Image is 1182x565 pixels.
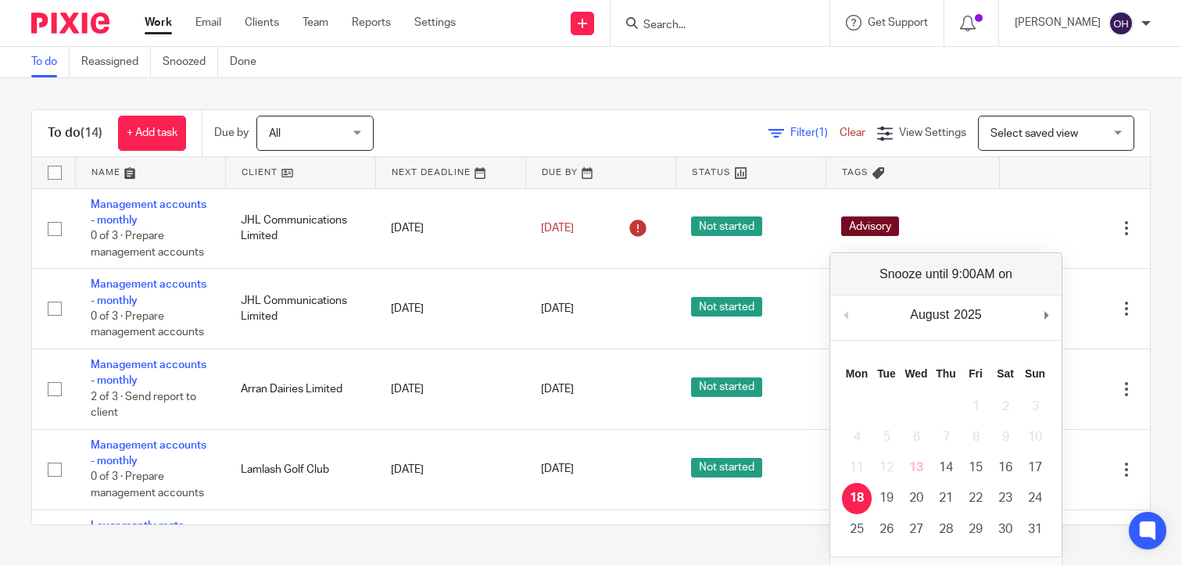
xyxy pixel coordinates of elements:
[872,514,901,545] button: 26
[691,458,762,477] span: Not started
[990,452,1020,483] button: 16
[225,429,375,510] td: Lamlash Golf Club
[541,223,574,234] span: [DATE]
[901,483,931,513] button: 20
[969,367,983,380] abbr: Friday
[91,392,196,419] span: 2 of 3 · Send report to client
[375,269,525,349] td: [DATE]
[842,483,872,513] button: 18
[931,452,961,483] button: 14
[790,127,840,138] span: Filter
[118,116,186,151] a: + Add task
[872,483,901,513] button: 19
[214,125,249,141] p: Due by
[1025,367,1045,380] abbr: Sunday
[91,440,206,467] a: Management accounts - monthly
[225,349,375,430] td: Arran Dairies Limited
[414,15,456,30] a: Settings
[815,127,828,138] span: (1)
[899,127,966,138] span: View Settings
[997,367,1014,380] abbr: Saturday
[961,483,990,513] button: 22
[931,483,961,513] button: 21
[375,349,525,430] td: [DATE]
[541,303,574,314] span: [DATE]
[269,128,281,139] span: All
[1020,483,1050,513] button: 24
[163,47,218,77] a: Snoozed
[936,367,955,380] abbr: Thursday
[691,377,762,397] span: Not started
[901,514,931,545] button: 27
[838,303,854,327] button: Previous Month
[81,127,102,139] span: (14)
[1020,514,1050,545] button: 31
[691,297,762,316] span: Not started
[1038,303,1054,327] button: Next Month
[81,47,151,77] a: Reassigned
[842,168,869,177] span: Tags
[990,514,1020,545] button: 30
[877,367,896,380] abbr: Tuesday
[1015,15,1101,30] p: [PERSON_NAME]
[846,367,868,380] abbr: Monday
[1109,11,1134,36] img: svg%3E
[840,127,865,138] a: Clear
[245,15,279,30] a: Clients
[931,514,961,545] button: 28
[375,188,525,269] td: [DATE]
[195,15,221,30] a: Email
[1020,452,1050,483] button: 17
[145,15,172,30] a: Work
[841,216,899,236] span: Advisory
[951,303,984,327] div: 2025
[91,520,184,531] a: Layer montly mgts
[961,514,990,545] button: 29
[48,125,102,141] h1: To do
[352,15,391,30] a: Reports
[91,472,204,499] span: 0 of 3 · Prepare management accounts
[541,384,574,395] span: [DATE]
[225,269,375,349] td: JHL Communications Limited
[990,483,1020,513] button: 23
[908,303,951,327] div: August
[91,311,204,338] span: 0 of 3 · Prepare management accounts
[961,452,990,483] button: 15
[842,514,872,545] button: 25
[868,17,928,28] span: Get Support
[642,19,783,33] input: Search
[91,231,204,258] span: 0 of 3 · Prepare management accounts
[904,367,927,380] abbr: Wednesday
[91,279,206,306] a: Management accounts - monthly
[375,429,525,510] td: [DATE]
[225,188,375,269] td: JHL Communications Limited
[91,359,206,386] a: Management accounts - monthly
[691,216,762,236] span: Not started
[230,47,268,77] a: Done
[31,47,70,77] a: To do
[541,464,574,475] span: [DATE]
[990,128,1078,139] span: Select saved view
[91,199,206,226] a: Management accounts - monthly
[31,13,109,34] img: Pixie
[303,15,328,30] a: Team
